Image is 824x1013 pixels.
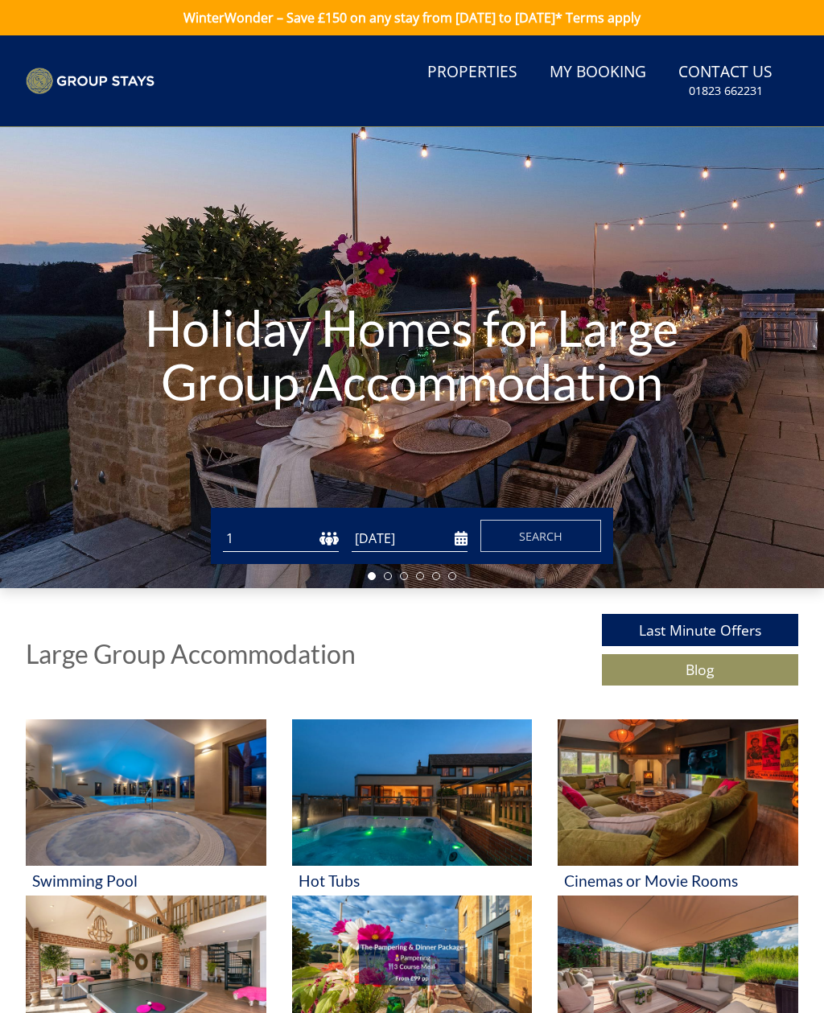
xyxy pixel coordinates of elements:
[292,719,533,896] a: 'Hot Tubs' - Large Group Accommodation Holiday Ideas Hot Tubs
[32,872,260,889] h3: Swimming Pool
[352,525,468,552] input: Arrival Date
[602,614,798,645] a: Last Minute Offers
[421,55,524,91] a: Properties
[26,719,266,896] a: 'Swimming Pool' - Large Group Accommodation Holiday Ideas Swimming Pool
[299,872,526,889] h3: Hot Tubs
[292,719,533,866] img: 'Hot Tubs' - Large Group Accommodation Holiday Ideas
[558,719,798,866] img: 'Cinemas or Movie Rooms' - Large Group Accommodation Holiday Ideas
[26,68,154,95] img: Group Stays
[558,719,798,896] a: 'Cinemas or Movie Rooms' - Large Group Accommodation Holiday Ideas Cinemas or Movie Rooms
[124,269,701,442] h1: Holiday Homes for Large Group Accommodation
[672,55,779,107] a: Contact Us01823 662231
[26,640,356,668] h1: Large Group Accommodation
[26,719,266,866] img: 'Swimming Pool' - Large Group Accommodation Holiday Ideas
[564,872,792,889] h3: Cinemas or Movie Rooms
[689,83,763,99] small: 01823 662231
[543,55,653,91] a: My Booking
[602,654,798,686] a: Blog
[480,520,601,552] button: Search
[519,529,562,544] span: Search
